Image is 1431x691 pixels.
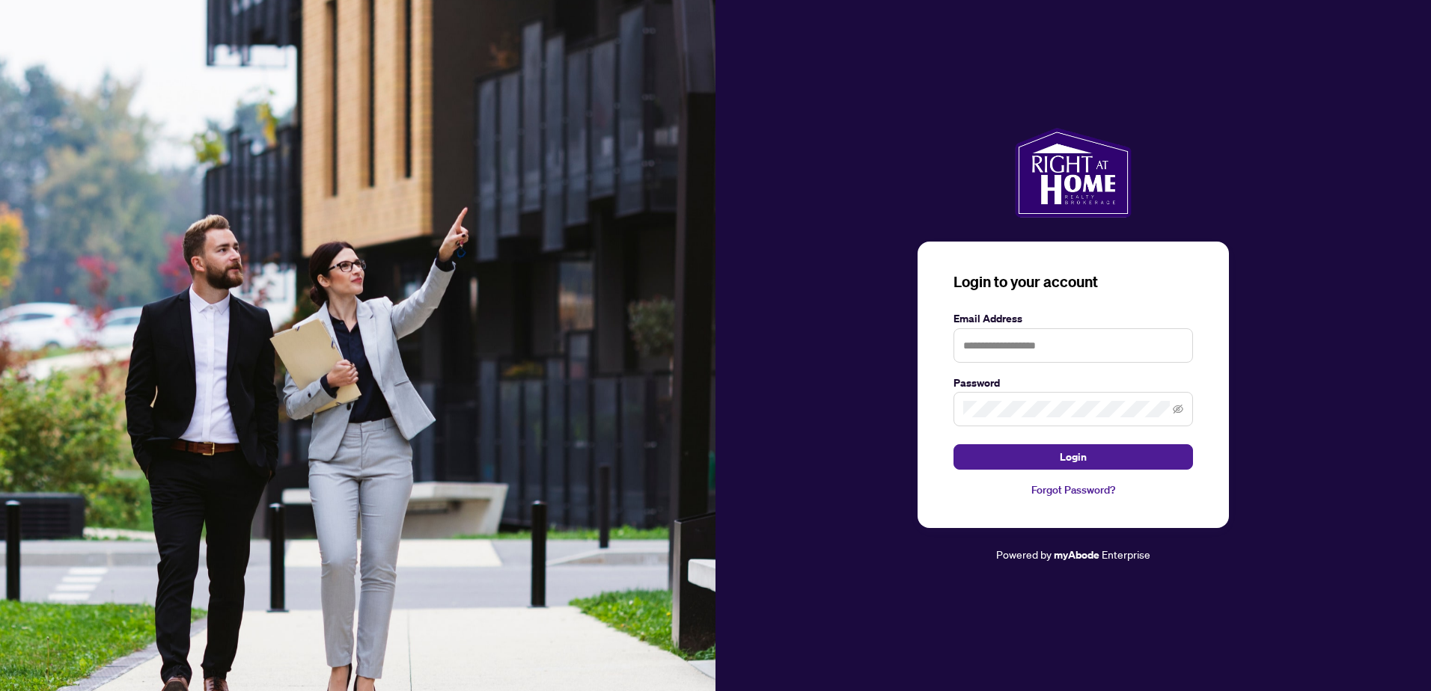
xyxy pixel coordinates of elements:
a: Forgot Password? [954,482,1193,498]
button: Login [954,444,1193,470]
span: Enterprise [1102,547,1150,561]
img: ma-logo [1015,128,1131,218]
h3: Login to your account [954,271,1193,292]
label: Password [954,375,1193,391]
span: eye-invisible [1173,404,1183,414]
span: Powered by [996,547,1052,561]
a: myAbode [1054,547,1099,563]
span: Login [1060,445,1087,469]
label: Email Address [954,310,1193,327]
